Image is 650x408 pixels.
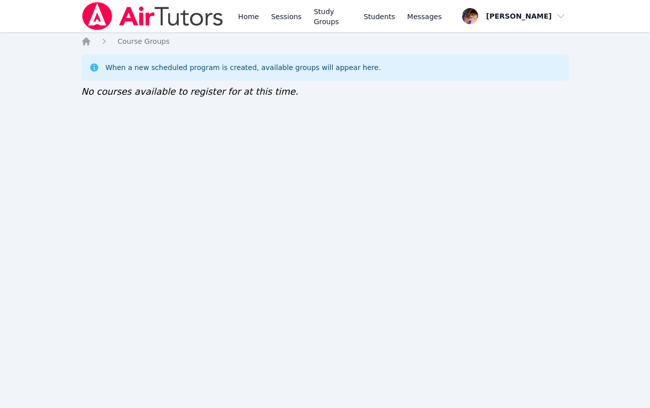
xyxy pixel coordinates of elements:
[117,37,169,45] span: Course Groups
[81,2,224,30] img: Air Tutors
[407,12,442,22] span: Messages
[81,36,569,46] nav: Breadcrumb
[105,62,381,73] div: When a new scheduled program is created, available groups will appear here.
[81,86,298,97] span: No courses available to register for at this time.
[117,36,169,46] a: Course Groups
